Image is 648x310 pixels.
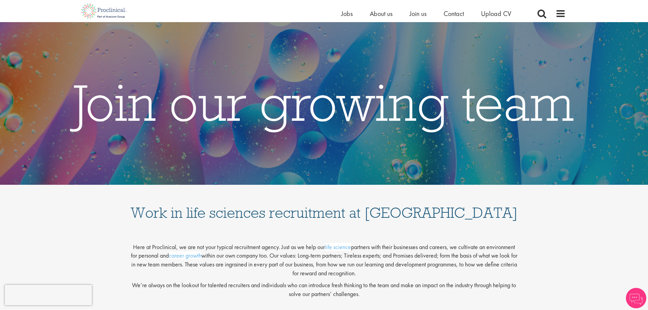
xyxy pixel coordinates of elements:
a: Upload CV [481,9,511,18]
p: Here at Proclinical, we are not your typical recruitment agency. Just as we help our partners wit... [130,237,518,278]
a: Jobs [341,9,353,18]
img: Chatbot [626,288,646,308]
h1: Work in life sciences recruitment at [GEOGRAPHIC_DATA] [130,192,518,220]
a: career growth [169,251,201,259]
a: About us [370,9,393,18]
a: Join us [410,9,427,18]
p: We’re always on the lookout for talented recruiters and individuals who can introduce fresh think... [130,281,518,298]
a: life science [325,243,351,251]
iframe: reCAPTCHA [5,285,92,305]
a: Contact [444,9,464,18]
